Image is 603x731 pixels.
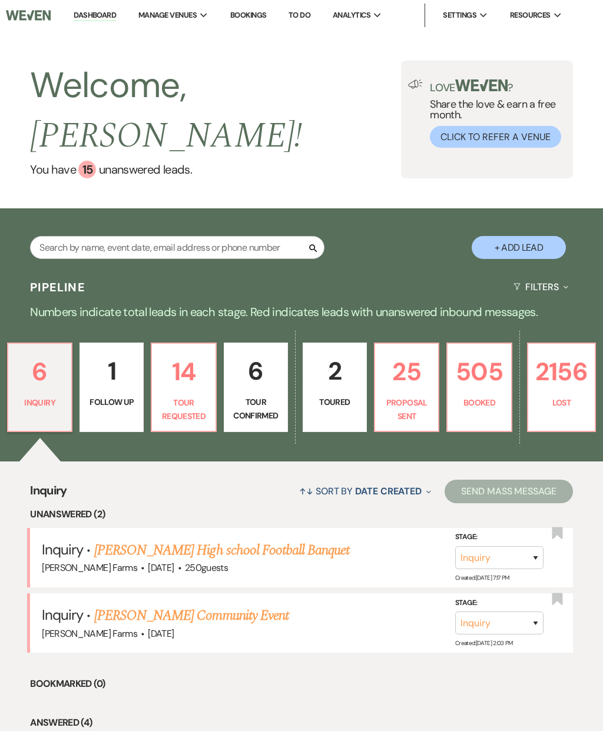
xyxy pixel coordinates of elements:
span: [PERSON_NAME] ! [30,109,302,163]
a: 2156Lost [527,343,596,432]
span: Date Created [355,485,422,497]
li: Unanswered (2) [30,507,573,522]
p: 505 [455,352,503,391]
span: Inquiry [30,481,67,507]
img: loud-speaker-illustration.svg [408,79,423,89]
button: Sort By Date Created [294,476,436,507]
a: To Do [289,10,310,20]
a: 25Proposal Sent [374,343,439,432]
h3: Pipeline [30,279,85,295]
li: Answered (4) [30,715,573,730]
p: Love ? [430,79,566,93]
label: Stage: [455,531,544,544]
span: [DATE] [148,627,174,640]
p: Proposal Sent [382,396,431,423]
h2: Welcome, [30,61,401,161]
img: Weven Logo [6,3,51,28]
input: Search by name, event date, email address or phone number [30,236,324,259]
span: [PERSON_NAME] Farms [42,561,137,574]
p: 6 [15,352,64,391]
span: Inquiry [42,606,83,624]
p: Booked [455,396,503,409]
a: 14Tour Requested [151,343,216,432]
div: 15 [78,161,96,178]
p: Tour Requested [159,396,208,423]
a: 2Toured [303,343,367,432]
span: ↑↓ [299,485,313,497]
span: Settings [443,9,476,21]
p: 1 [87,351,136,391]
a: [PERSON_NAME] High school Football Banquet [94,540,350,561]
button: + Add Lead [472,236,566,259]
p: Follow Up [87,396,136,408]
a: 1Follow Up [79,343,144,432]
span: [PERSON_NAME] Farms [42,627,137,640]
a: [PERSON_NAME] Community Event [94,605,289,626]
p: Inquiry [15,396,64,409]
p: 2 [310,351,359,391]
a: 505Booked [446,343,512,432]
a: Bookings [230,10,267,20]
p: 14 [159,352,208,391]
a: 6Inquiry [7,343,72,432]
button: Filters [509,271,573,303]
p: Tour Confirmed [231,396,280,422]
img: weven-logo-green.svg [455,79,508,91]
span: 250 guests [185,561,228,574]
span: Manage Venues [138,9,197,21]
p: 2156 [535,352,588,391]
a: Dashboard [74,10,116,21]
a: You have 15 unanswered leads. [30,161,401,178]
span: [DATE] [148,561,174,574]
label: Stage: [455,597,544,610]
span: Inquiry [42,540,83,559]
button: Send Mass Message [445,480,573,503]
p: 6 [231,351,280,391]
span: Created: [DATE] 7:17 PM [455,574,509,582]
span: Resources [510,9,551,21]
div: Share the love & earn a free month. [423,79,566,148]
p: 25 [382,352,431,391]
span: Analytics [333,9,370,21]
span: Created: [DATE] 2:03 PM [455,639,513,647]
p: Lost [535,396,588,409]
button: Click to Refer a Venue [430,126,561,148]
li: Bookmarked (0) [30,676,573,692]
a: 6Tour Confirmed [224,343,288,432]
p: Toured [310,396,359,408]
